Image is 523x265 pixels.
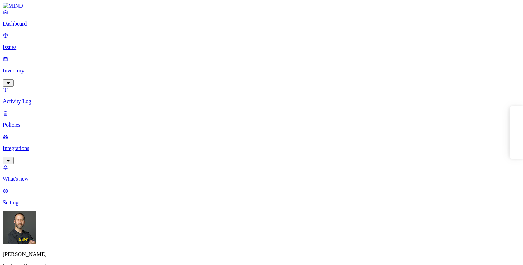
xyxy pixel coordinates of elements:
[3,3,520,9] a: MIND
[3,44,520,50] p: Issues
[3,98,520,105] p: Activity Log
[3,176,520,182] p: What's new
[3,32,520,50] a: Issues
[3,211,36,244] img: Tom Mayblum
[3,188,520,206] a: Settings
[3,3,23,9] img: MIND
[3,164,520,182] a: What's new
[3,134,520,163] a: Integrations
[3,87,520,105] a: Activity Log
[3,68,520,74] p: Inventory
[3,9,520,27] a: Dashboard
[3,122,520,128] p: Policies
[3,21,520,27] p: Dashboard
[3,251,520,257] p: [PERSON_NAME]
[3,56,520,86] a: Inventory
[3,145,520,151] p: Integrations
[3,199,520,206] p: Settings
[3,110,520,128] a: Policies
